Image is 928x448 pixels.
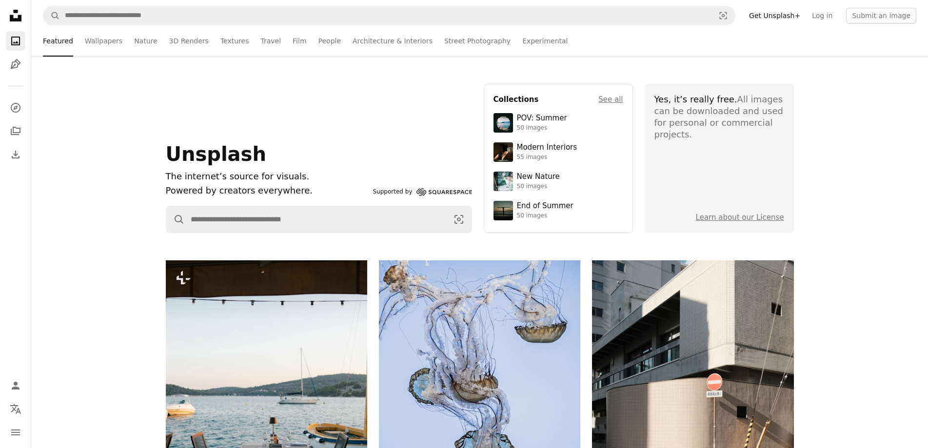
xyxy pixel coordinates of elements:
[711,6,735,25] button: Visual search
[318,25,341,57] a: People
[43,6,60,25] button: Search Unsplash
[166,206,472,233] form: Find visuals sitewide
[6,55,25,74] a: Illustrations
[517,154,577,161] div: 55 images
[598,94,623,105] a: See all
[379,390,580,399] a: Several jellyfish drift gracefully in blue water.
[134,25,157,57] a: Nature
[654,94,737,104] span: Yes, it’s really free.
[592,407,793,416] a: Modern building with a no entry sign and cones
[517,201,573,211] div: End of Summer
[353,25,433,57] a: Architecture & Interiors
[517,124,567,132] div: 50 images
[6,423,25,442] button: Menu
[6,31,25,51] a: Photos
[654,94,784,140] div: All images can be downloaded and used for personal or commercial projects.
[494,201,623,220] a: End of Summer50 images
[373,186,472,198] a: Supported by
[517,172,560,182] div: New Nature
[43,6,735,25] form: Find visuals sitewide
[6,98,25,117] a: Explore
[494,113,513,133] img: premium_photo-1753820185677-ab78a372b033
[517,212,573,220] div: 50 images
[446,206,472,233] button: Visual search
[517,183,560,191] div: 50 images
[494,201,513,220] img: premium_photo-1754398386796-ea3dec2a6302
[806,8,838,23] a: Log in
[494,113,623,133] a: POV: Summer50 images
[166,184,369,198] p: Powered by creators everywhere.
[166,170,369,184] h1: The internet’s source for visuals.
[517,143,577,153] div: Modern Interiors
[743,8,806,23] a: Get Unsplash+
[494,94,539,105] h4: Collections
[6,376,25,395] a: Log in / Sign up
[293,25,306,57] a: Film
[220,25,249,57] a: Textures
[522,25,568,57] a: Experimental
[494,172,513,191] img: premium_photo-1755037089989-422ee333aef9
[846,8,916,23] button: Submit an image
[6,145,25,164] a: Download History
[696,213,784,222] a: Learn about our License
[166,407,367,416] a: Two chairs at a table by the water
[517,114,567,123] div: POV: Summer
[166,206,185,233] button: Search Unsplash
[494,172,623,191] a: New Nature50 images
[6,6,25,27] a: Home — Unsplash
[260,25,281,57] a: Travel
[166,143,266,165] span: Unsplash
[444,25,511,57] a: Street Photography
[6,121,25,141] a: Collections
[494,142,623,162] a: Modern Interiors55 images
[494,142,513,162] img: premium_photo-1747189286942-bc91257a2e39
[85,25,122,57] a: Wallpapers
[6,399,25,419] button: Language
[169,25,209,57] a: 3D Renders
